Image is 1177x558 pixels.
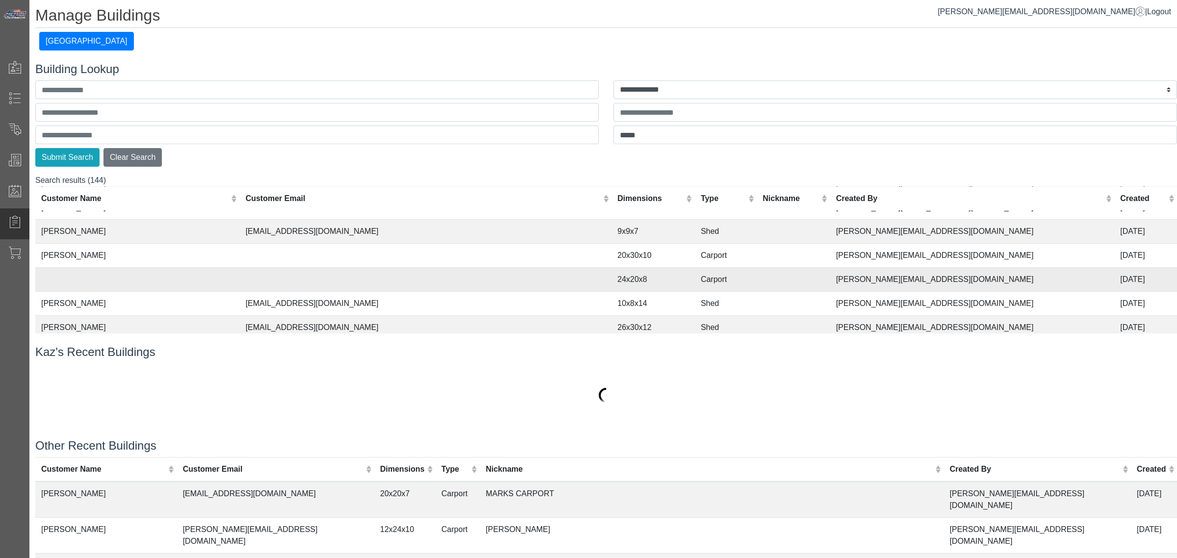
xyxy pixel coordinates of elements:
[240,292,612,316] td: [EMAIL_ADDRESS][DOMAIN_NAME]
[1114,220,1177,244] td: [DATE]
[35,148,100,167] button: Submit Search
[35,345,1177,359] h4: Kaz's Recent Buildings
[612,316,695,340] td: 26x30x12
[35,220,240,244] td: [PERSON_NAME]
[177,482,374,518] td: [EMAIL_ADDRESS][DOMAIN_NAME]
[240,220,612,244] td: [EMAIL_ADDRESS][DOMAIN_NAME]
[39,32,134,51] button: [GEOGRAPHIC_DATA]
[35,439,1177,453] h4: Other Recent Buildings
[35,517,177,553] td: [PERSON_NAME]
[480,482,944,518] td: MARKS CARPORT
[480,517,944,553] td: [PERSON_NAME]
[1131,517,1177,553] td: [DATE]
[612,244,695,268] td: 20x30x10
[35,316,240,340] td: [PERSON_NAME]
[183,463,363,475] div: Customer Email
[938,7,1145,16] a: [PERSON_NAME][EMAIL_ADDRESS][DOMAIN_NAME]
[695,292,757,316] td: Shed
[35,62,1177,76] h4: Building Lookup
[830,244,1115,268] td: [PERSON_NAME][EMAIL_ADDRESS][DOMAIN_NAME]
[441,463,469,475] div: Type
[695,268,757,292] td: Carport
[103,148,162,167] button: Clear Search
[949,463,1120,475] div: Created By
[435,482,480,518] td: Carport
[374,482,435,518] td: 20x20x7
[1120,193,1166,204] div: Created
[695,220,757,244] td: Shed
[612,220,695,244] td: 9x9x7
[944,517,1131,553] td: [PERSON_NAME][EMAIL_ADDRESS][DOMAIN_NAME]
[695,316,757,340] td: Shed
[1114,316,1177,340] td: [DATE]
[1114,268,1177,292] td: [DATE]
[830,316,1115,340] td: [PERSON_NAME][EMAIL_ADDRESS][DOMAIN_NAME]
[836,193,1103,204] div: Created By
[39,37,134,45] a: [GEOGRAPHIC_DATA]
[35,175,1177,333] div: Search results (144)
[380,463,425,475] div: Dimensions
[435,517,480,553] td: Carport
[701,193,746,204] div: Type
[617,193,684,204] div: Dimensions
[944,482,1131,518] td: [PERSON_NAME][EMAIL_ADDRESS][DOMAIN_NAME]
[695,244,757,268] td: Carport
[177,517,374,553] td: [PERSON_NAME][EMAIL_ADDRESS][DOMAIN_NAME]
[35,482,177,518] td: [PERSON_NAME]
[35,244,240,268] td: [PERSON_NAME]
[763,193,819,204] div: Nickname
[374,517,435,553] td: 12x24x10
[830,220,1115,244] td: [PERSON_NAME][EMAIL_ADDRESS][DOMAIN_NAME]
[830,292,1115,316] td: [PERSON_NAME][EMAIL_ADDRESS][DOMAIN_NAME]
[3,9,27,20] img: Metals Direct Inc Logo
[486,463,933,475] div: Nickname
[246,193,601,204] div: Customer Email
[1114,244,1177,268] td: [DATE]
[612,292,695,316] td: 10x8x14
[1131,482,1177,518] td: [DATE]
[830,268,1115,292] td: [PERSON_NAME][EMAIL_ADDRESS][DOMAIN_NAME]
[35,6,1177,28] h1: Manage Buildings
[1147,7,1171,16] span: Logout
[41,463,166,475] div: Customer Name
[41,193,229,204] div: Customer Name
[1137,463,1166,475] div: Created
[240,316,612,340] td: [EMAIL_ADDRESS][DOMAIN_NAME]
[612,268,695,292] td: 24x20x8
[1114,292,1177,316] td: [DATE]
[938,6,1171,18] div: |
[35,292,240,316] td: [PERSON_NAME]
